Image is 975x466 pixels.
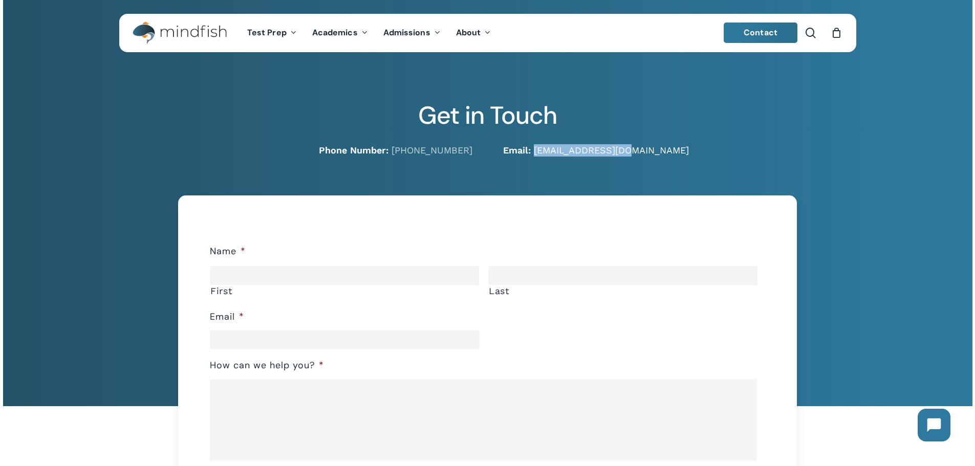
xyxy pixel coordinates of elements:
span: Contact [744,27,777,38]
span: Test Prep [247,27,287,38]
span: Academics [312,27,358,38]
label: Last [489,286,757,296]
nav: Main Menu [240,14,499,52]
strong: Phone Number: [319,145,388,156]
label: First [210,286,479,296]
label: Name [210,246,246,257]
label: Email [210,311,244,323]
a: Contact [724,23,797,43]
header: Main Menu [119,14,856,52]
a: Academics [305,29,376,37]
iframe: Chatbot [907,398,961,452]
strong: Email: [503,145,531,156]
a: Test Prep [240,29,305,37]
a: Admissions [376,29,448,37]
span: About [456,27,481,38]
a: [PHONE_NUMBER] [392,145,472,156]
a: About [448,29,499,37]
a: Cart [831,27,842,38]
span: Admissions [383,27,430,38]
label: How can we help you? [210,360,324,371]
h2: Get in Touch [119,101,856,130]
a: [EMAIL_ADDRESS][DOMAIN_NAME] [534,145,689,156]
